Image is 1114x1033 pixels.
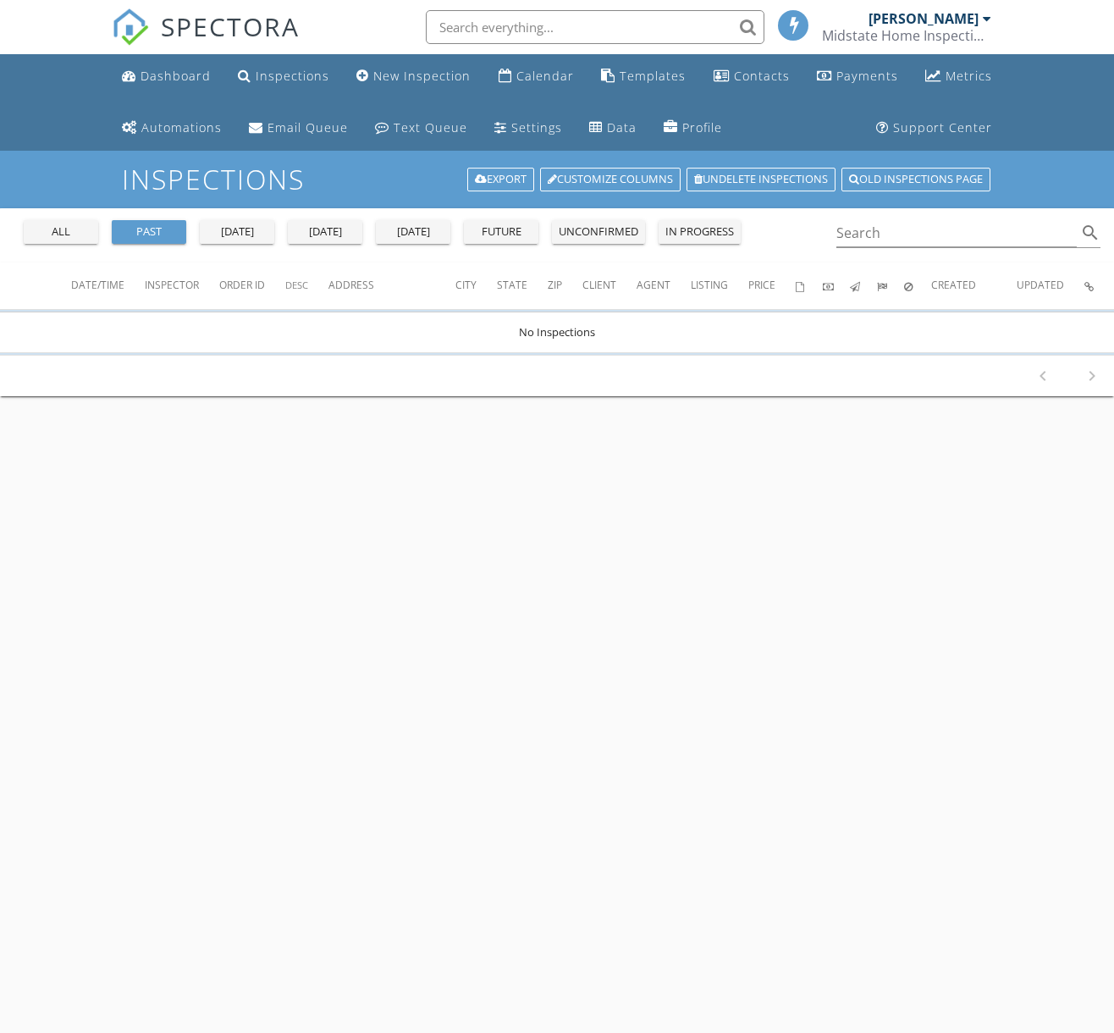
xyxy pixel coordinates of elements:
a: Inspections [231,61,336,92]
a: SPECTORA [112,23,300,58]
th: Client: Not sorted. [582,262,637,310]
button: [DATE] [200,220,274,244]
h1: Inspections [122,164,991,194]
div: [DATE] [207,224,267,240]
span: SPECTORA [161,8,300,44]
div: Contacts [734,68,790,84]
a: Undelete inspections [687,168,835,191]
a: Export [467,168,534,191]
div: Calendar [516,68,574,84]
a: Data [582,113,643,144]
div: Support Center [893,119,992,135]
a: Support Center [869,113,999,144]
button: unconfirmed [552,220,645,244]
div: past [119,224,179,240]
span: Inspector [145,278,199,292]
button: future [464,220,538,244]
a: New Inspection [350,61,477,92]
span: State [497,278,527,292]
th: Listing: Not sorted. [691,262,748,310]
th: Inspector: Not sorted. [145,262,219,310]
th: City: Not sorted. [455,262,497,310]
div: [PERSON_NAME] [869,10,979,27]
th: Agent: Not sorted. [637,262,691,310]
th: Zip: Not sorted. [548,262,582,310]
th: Order ID: Not sorted. [219,262,285,310]
div: Automations [141,119,222,135]
button: [DATE] [376,220,450,244]
th: State: Not sorted. [497,262,548,310]
span: Created [931,278,976,292]
div: New Inspection [373,68,471,84]
th: Paid: Not sorted. [823,262,850,310]
a: Metrics [918,61,999,92]
a: Contacts [707,61,797,92]
span: Price [748,278,775,292]
th: Created: Not sorted. [931,262,1017,310]
th: Inspection Details: Not sorted. [1084,262,1114,310]
th: Canceled: Not sorted. [904,262,931,310]
span: Agent [637,278,670,292]
th: Published: Not sorted. [850,262,877,310]
th: Address: Not sorted. [328,262,455,310]
div: Profile [682,119,722,135]
a: Text Queue [368,113,474,144]
button: [DATE] [288,220,362,244]
div: future [471,224,532,240]
span: Address [328,278,374,292]
button: all [24,220,98,244]
input: Search everything... [426,10,764,44]
span: Date/Time [71,278,124,292]
span: Listing [691,278,728,292]
th: Date/Time: Not sorted. [71,262,145,310]
div: Text Queue [394,119,467,135]
a: Templates [594,61,692,92]
a: Old inspections page [841,168,990,191]
div: Data [607,119,637,135]
div: in progress [665,224,734,240]
div: Midstate Home Inspections LLC [822,27,991,44]
div: Payments [836,68,898,84]
a: Dashboard [115,61,218,92]
a: Calendar [492,61,581,92]
button: in progress [659,220,741,244]
div: Templates [620,68,686,84]
input: Search [836,219,1077,247]
span: Desc [285,279,308,291]
span: Zip [548,278,562,292]
th: Price: Not sorted. [748,262,796,310]
a: Automations (Basic) [115,113,229,144]
div: Dashboard [141,68,211,84]
span: Order ID [219,278,265,292]
img: The Best Home Inspection Software - Spectora [112,8,149,46]
div: [DATE] [295,224,356,240]
a: Email Queue [242,113,355,144]
span: Updated [1017,278,1064,292]
th: Updated: Not sorted. [1017,262,1084,310]
div: Metrics [946,68,992,84]
th: Desc: Not sorted. [285,262,328,310]
a: Payments [810,61,905,92]
th: Agreements signed: Not sorted. [796,262,823,310]
a: Customize Columns [540,168,681,191]
div: Settings [511,119,562,135]
th: Submitted: Not sorted. [877,262,904,310]
div: [DATE] [383,224,444,240]
div: unconfirmed [559,224,638,240]
button: past [112,220,186,244]
div: all [30,224,91,240]
i: search [1080,223,1100,243]
div: Inspections [256,68,329,84]
a: Company Profile [657,113,729,144]
a: Settings [488,113,569,144]
span: City [455,278,477,292]
div: Email Queue [267,119,348,135]
span: Client [582,278,616,292]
